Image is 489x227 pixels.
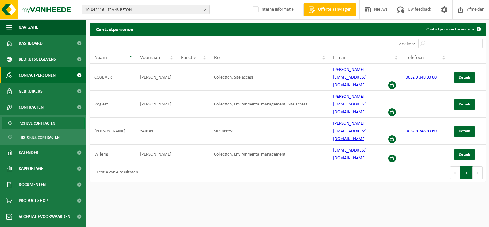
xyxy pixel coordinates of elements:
[93,167,138,179] div: 1 tot 4 van 4 resultaten
[333,148,367,161] a: [EMAIL_ADDRESS][DOMAIN_NAME]
[90,118,135,145] td: [PERSON_NAME]
[459,152,470,156] span: Details
[459,75,470,80] span: Details
[406,129,437,134] a: 0032 9 348 90 60
[90,23,140,35] h2: Contactpersonen
[459,102,470,106] span: Details
[140,55,162,60] span: Voornaam
[19,209,70,225] span: Acceptatievoorwaarden
[421,23,485,36] a: Contactpersoon toevoegen
[19,67,56,83] span: Contactpersonen
[214,55,221,60] span: Rol
[2,131,85,143] a: Historiek contracten
[19,99,44,115] span: Contracten
[473,166,483,179] button: Next
[135,145,176,164] td: [PERSON_NAME]
[19,83,43,99] span: Gebruikers
[333,121,367,141] a: [PERSON_NAME][EMAIL_ADDRESS][DOMAIN_NAME]
[135,91,176,118] td: [PERSON_NAME]
[19,51,56,67] span: Bedrijfsgegevens
[252,5,294,14] label: Interne informatie
[19,35,43,51] span: Dashboard
[209,64,329,91] td: Collection; Site access
[90,64,135,91] td: COBBAERT
[135,64,176,91] td: [PERSON_NAME]
[450,166,460,179] button: Previous
[317,6,353,13] span: Offerte aanvragen
[181,55,196,60] span: Functie
[333,94,367,114] a: [PERSON_NAME][EMAIL_ADDRESS][DOMAIN_NAME]
[209,145,329,164] td: Collection; Environmental management
[20,117,55,130] span: Actieve contracten
[454,149,475,160] a: Details
[85,5,201,15] span: 10-842116 - TRANS-BETON
[454,126,475,137] a: Details
[459,129,470,133] span: Details
[399,41,415,46] label: Zoeken:
[333,67,367,88] a: [PERSON_NAME][EMAIL_ADDRESS][DOMAIN_NAME]
[460,166,473,179] button: 1
[90,145,135,164] td: Willems
[20,131,60,143] span: Historiek contracten
[19,161,43,177] span: Rapportage
[90,91,135,118] td: Rogiest
[19,177,46,193] span: Documenten
[135,118,176,145] td: YARON
[82,5,210,14] button: 10-842116 - TRANS-BETON
[19,193,48,209] span: Product Shop
[2,117,85,129] a: Actieve contracten
[303,3,356,16] a: Offerte aanvragen
[209,118,329,145] td: Site access
[454,72,475,83] a: Details
[209,91,329,118] td: Collection; Environmental management; Site access
[19,19,38,35] span: Navigatie
[19,145,38,161] span: Kalender
[406,75,437,80] a: 0032 9 348 90 60
[454,99,475,110] a: Details
[94,55,107,60] span: Naam
[406,55,424,60] span: Telefoon
[333,55,347,60] span: E-mail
